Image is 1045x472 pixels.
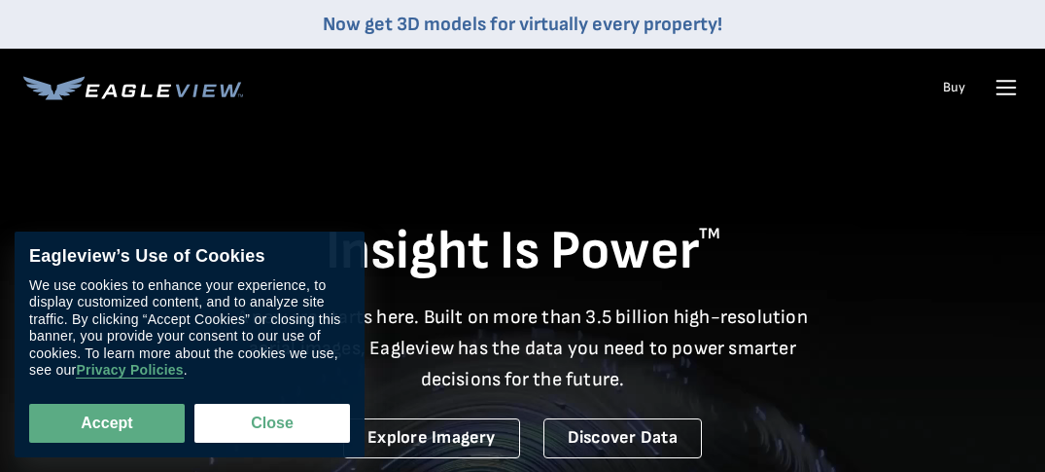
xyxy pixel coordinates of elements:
div: Eagleview’s Use of Cookies [29,246,350,268]
div: We use cookies to enhance your experience, to display customized content, and to analyze site tra... [29,277,350,380]
a: Now get 3D models for virtually every property! [323,13,722,36]
a: Privacy Policies [76,363,183,380]
button: Accept [29,404,185,443]
a: Explore Imagery [343,418,520,458]
a: Buy [943,79,965,96]
a: Discover Data [543,418,702,458]
h1: Insight Is Power [23,218,1022,286]
sup: TM [699,225,720,243]
p: A new era starts here. Built on more than 3.5 billion high-resolution aerial images, Eagleview ha... [226,302,820,395]
button: Close [194,404,350,443]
